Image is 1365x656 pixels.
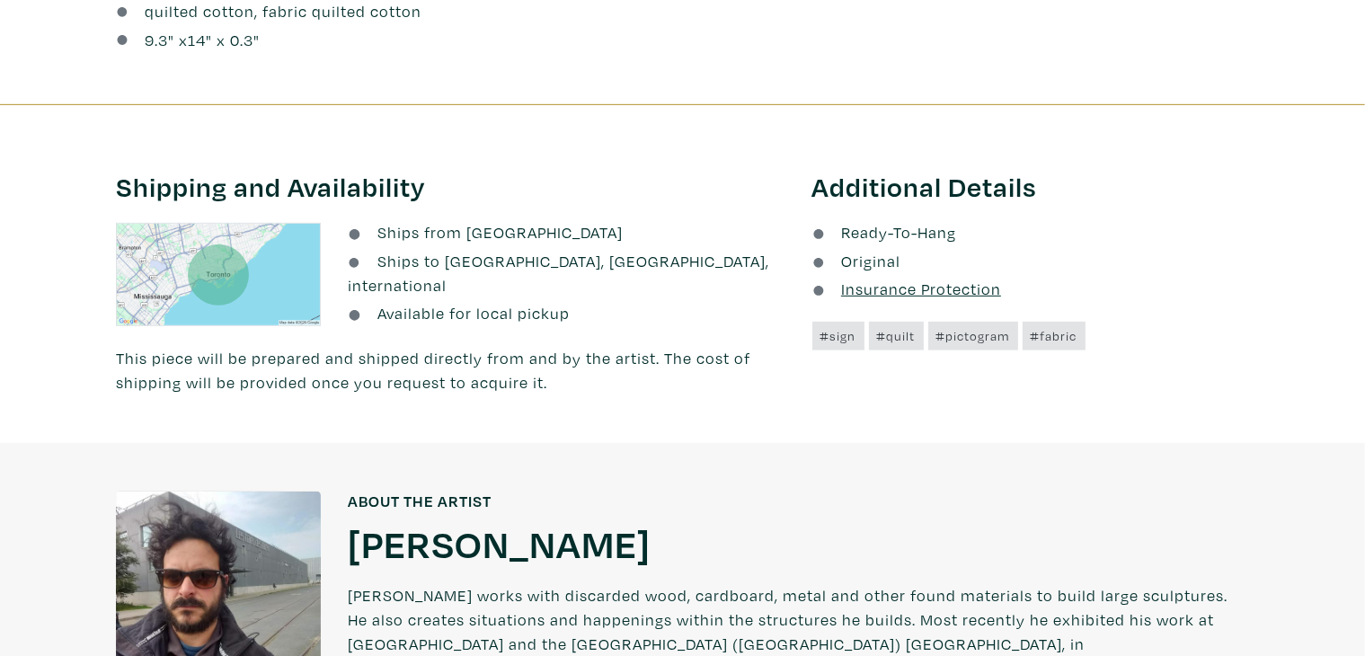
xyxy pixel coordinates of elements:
[348,249,784,297] li: Ships to [GEOGRAPHIC_DATA], [GEOGRAPHIC_DATA], international
[348,492,1249,511] h6: About the artist
[145,30,168,50] span: 9.3
[348,220,784,244] li: Ships from [GEOGRAPHIC_DATA]
[348,519,651,567] a: [PERSON_NAME]
[812,279,1001,299] a: Insurance Protection
[869,322,924,350] a: #quilt
[841,279,1001,299] u: Insurance Protection
[116,346,785,394] p: This piece will be prepared and shipped directly from and by the artist. The cost of shipping wil...
[116,170,785,204] h3: Shipping and Availability
[1023,322,1086,350] a: #fabric
[812,170,1249,204] h3: Additional Details
[812,220,1249,244] li: Ready-To-Hang
[145,28,260,52] div: " x " x 0.3"
[812,249,1249,273] li: Original
[928,322,1018,350] a: #pictogram
[116,223,321,326] img: staticmap
[188,30,206,50] span: 14
[812,322,864,350] a: #sign
[348,301,784,325] li: Available for local pickup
